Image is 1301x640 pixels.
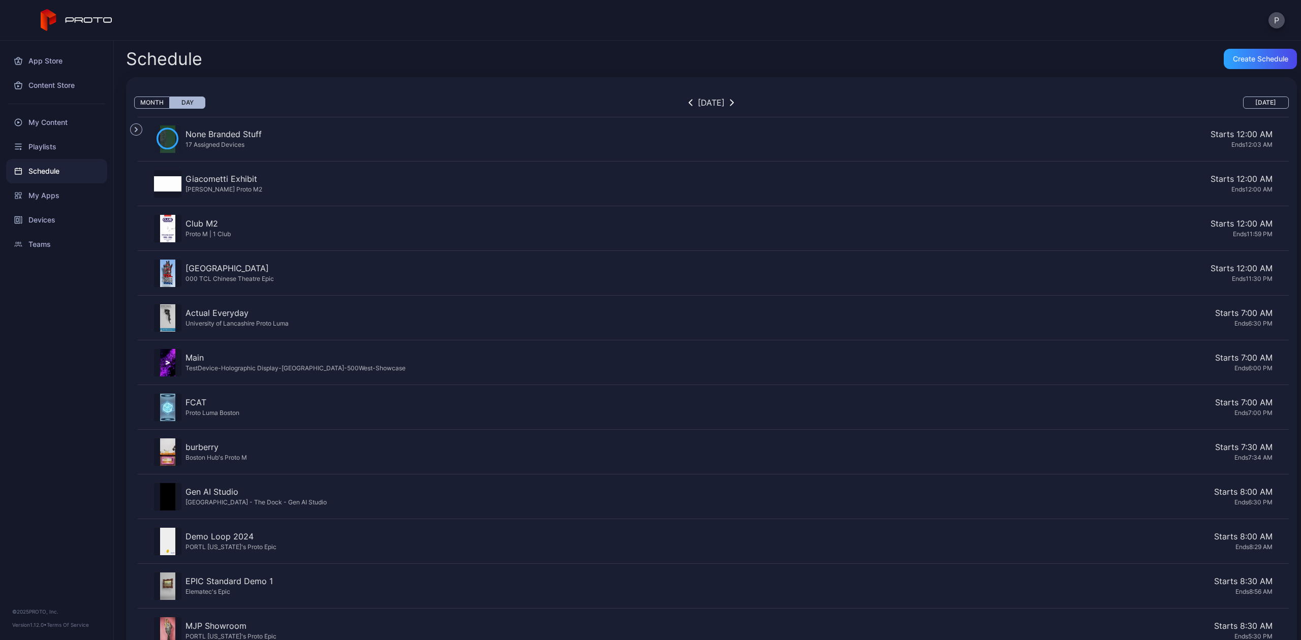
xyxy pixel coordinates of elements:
div: Ends 7:00 PM [243,408,1273,417]
div: Starts 12:00 AM [235,217,1273,230]
a: Teams [6,232,107,257]
div: Starts 8:00 AM [331,486,1273,498]
div: Starts 8:00 AM [281,530,1273,542]
a: Schedule [6,159,107,183]
div: MJP Showroom [185,620,276,632]
div: Gen AI Studio [185,486,327,498]
button: Month [134,97,170,109]
div: TestDevice-Holographic Display-[GEOGRAPHIC_DATA]-500West-Showcase [185,364,406,372]
div: Starts 7:30 AM [251,441,1273,453]
div: FCAT [185,396,239,408]
div: Ends 6:00 PM [410,364,1273,372]
div: Ends 8:29 AM [281,542,1273,551]
div: © 2025 PROTO, Inc. [12,607,101,616]
div: Starts 7:00 AM [243,396,1273,408]
a: Playlists [6,135,107,159]
div: University of Lancashire Proto Luma [185,319,289,328]
div: Giacometti Exhibit [185,173,262,185]
div: Club M2 [185,217,231,230]
div: Ends 12:00 AM [266,185,1273,194]
div: Starts 12:00 AM [266,173,1273,185]
div: Starts 12:00 AM [266,128,1273,140]
div: Boston Hub's Proto M [185,453,247,462]
div: [DATE] [698,97,725,109]
a: Terms Of Service [47,622,89,628]
div: Starts 12:00 AM [278,262,1273,274]
div: [GEOGRAPHIC_DATA] - The Dock - Gen AI Studio [185,498,327,506]
div: Demo Loop 2024 [185,530,276,542]
div: Ends 6:30 PM [293,319,1273,328]
button: Day [170,97,205,109]
div: Starts 8:30 AM [277,575,1273,587]
div: Proto M | 1 Club [185,230,231,238]
div: Elematec's Epic [185,587,273,596]
div: Main [185,351,406,364]
div: burberry [185,441,247,453]
div: Ends 8:56 AM [277,587,1273,596]
a: Devices [6,208,107,232]
div: Ends 7:34 AM [251,453,1273,462]
div: Proto Luma Boston [185,408,239,417]
div: Starts 8:30 AM [281,620,1273,632]
a: My Content [6,110,107,135]
button: [DATE] [1243,97,1289,109]
span: Version 1.12.0 • [12,622,47,628]
div: Ends 6:30 PM [331,498,1273,506]
div: Ends 12:03 AM [266,140,1273,149]
div: [PERSON_NAME] Proto M2 [185,185,262,194]
div: [GEOGRAPHIC_DATA] [185,262,274,274]
div: PORTL [US_STATE]'s Proto Epic [185,542,276,551]
a: App Store [6,49,107,73]
a: Content Store [6,73,107,98]
div: 000 TCL Chinese Theatre Epic [185,274,274,283]
div: 17 Assigned Devices [185,140,262,149]
div: Starts 7:00 AM [410,351,1273,364]
div: Create Schedule [1233,55,1288,63]
a: My Apps [6,183,107,208]
h2: Schedule [126,50,202,68]
button: Create Schedule [1224,49,1297,69]
button: P [1268,12,1285,28]
div: Ends 11:59 PM [235,230,1273,238]
div: None Branded Stuff [185,128,262,140]
div: Ends 11:30 PM [278,274,1273,283]
div: Starts 7:00 AM [293,307,1273,319]
div: Actual Everyday [185,307,289,319]
div: EPIC Standard Demo 1 [185,575,273,587]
